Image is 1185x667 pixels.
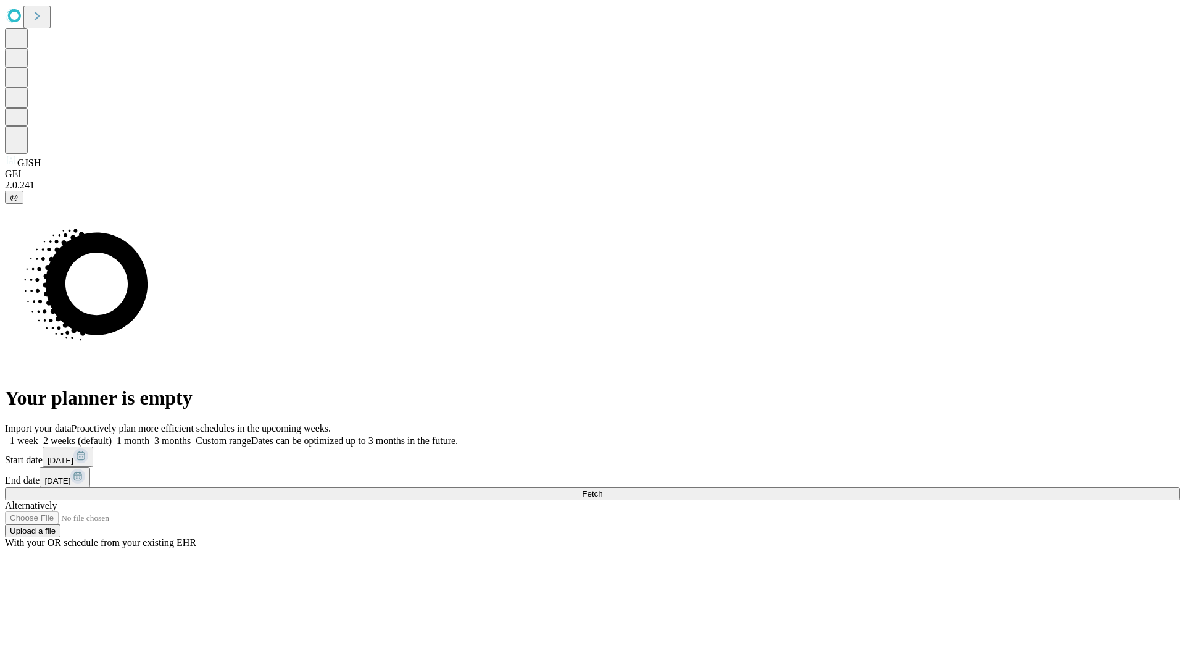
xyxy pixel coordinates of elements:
span: Dates can be optimized up to 3 months in the future. [251,435,458,446]
span: @ [10,193,19,202]
div: 2.0.241 [5,180,1180,191]
div: GEI [5,169,1180,180]
span: [DATE] [44,476,70,485]
span: [DATE] [48,456,73,465]
span: 2 weeks (default) [43,435,112,446]
h1: Your planner is empty [5,387,1180,409]
div: End date [5,467,1180,487]
span: GJSH [17,157,41,168]
div: Start date [5,447,1180,467]
span: 1 week [10,435,38,446]
button: Upload a file [5,524,60,537]
span: With your OR schedule from your existing EHR [5,537,196,548]
span: Fetch [582,489,602,498]
button: @ [5,191,23,204]
span: 1 month [117,435,149,446]
span: Custom range [196,435,251,446]
button: [DATE] [39,467,90,487]
span: Alternatively [5,500,57,511]
button: Fetch [5,487,1180,500]
span: Proactively plan more efficient schedules in the upcoming weeks. [72,423,331,434]
span: 3 months [154,435,191,446]
button: [DATE] [43,447,93,467]
span: Import your data [5,423,72,434]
